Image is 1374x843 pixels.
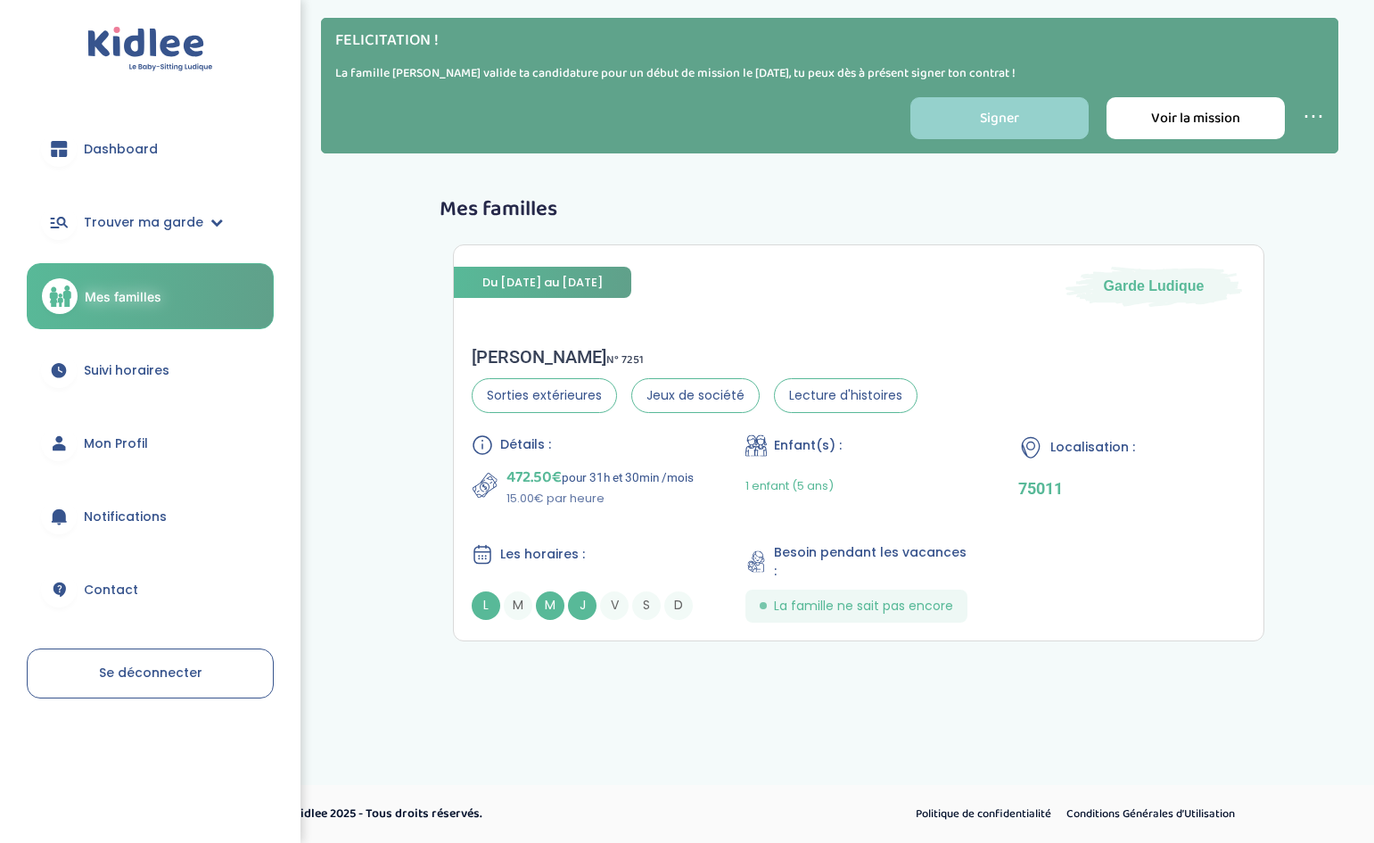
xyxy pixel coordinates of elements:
span: Enfant(s) : [774,436,842,455]
a: Conditions Générales d’Utilisation [1060,803,1241,826]
p: © Kidlee 2025 - Tous droits réservés. [282,805,763,823]
img: logo.svg [87,27,213,72]
a: Mon Profil [27,411,274,475]
span: Mon Profil [84,434,148,453]
a: Trouver ma garde [27,190,274,254]
span: Sorties extérieures [472,378,617,413]
span: Les horaires : [500,545,585,564]
span: D [664,591,693,620]
span: 1 enfant (5 ans) [745,477,834,494]
span: L [472,591,500,620]
a: Suivi horaires [27,338,274,402]
a: Signer [910,97,1089,139]
span: J [568,591,596,620]
span: Contact [84,581,138,599]
a: Voir la mission [1107,97,1285,139]
span: Du [DATE] au [DATE] [454,267,631,298]
a: Contact [27,558,274,622]
span: Garde Ludique [1104,277,1205,296]
span: Mes familles [85,287,161,306]
span: Besoin pendant les vacances : [774,543,973,581]
a: ⋯ [1303,100,1324,135]
h3: Mes familles [440,198,1278,221]
span: Se déconnecter [99,664,202,682]
h4: FELICITATION ! [335,32,1324,50]
span: V [600,591,629,620]
span: Suivi horaires [84,361,169,380]
span: S [632,591,661,620]
p: La famille [PERSON_NAME] valide ta candidature pour un début de mission le [DATE], tu peux dès à ... [335,64,1324,83]
a: Mes familles [27,263,274,329]
span: M [536,591,564,620]
div: [PERSON_NAME] [472,346,917,368]
span: 472.50€ [506,465,562,490]
a: Dashboard [27,117,274,181]
a: Notifications [27,484,274,549]
a: Politique de confidentialité [909,803,1057,826]
span: Notifications [84,508,167,526]
p: 75011 [1018,479,1246,498]
span: Lecture d'histoires [774,378,917,413]
span: Localisation : [1050,438,1135,457]
span: Trouver ma garde [84,213,203,232]
span: Voir la mission [1151,107,1240,129]
span: Jeux de société [631,378,760,413]
p: 15.00€ par heure [506,490,694,508]
span: Détails : [500,435,551,454]
a: Se déconnecter [27,649,274,698]
span: Dashboard [84,140,158,159]
p: pour 31h et 30min /mois [506,465,694,490]
span: La famille ne sait pas encore [774,597,953,616]
span: M [504,591,532,620]
span: N° 7251 [606,351,644,369]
